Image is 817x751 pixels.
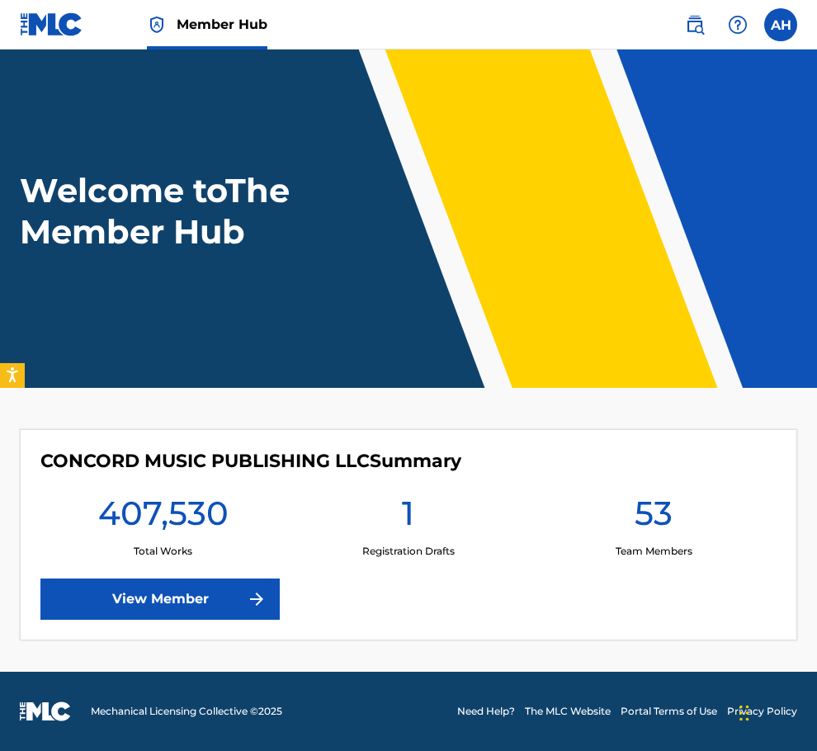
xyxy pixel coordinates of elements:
[20,12,83,36] img: MLC Logo
[734,672,817,751] iframe: Chat Widget
[685,15,705,35] img: search
[20,701,71,721] img: logo
[134,544,192,559] p: Total Works
[402,493,414,544] h1: 1
[20,170,328,253] h1: Welcome to The Member Hub
[98,493,229,544] h1: 407,530
[764,8,797,41] div: User Menu
[727,704,797,719] a: Privacy Policy
[91,704,282,719] span: Mechanical Licensing Collective © 2025
[635,493,673,544] h1: 53
[728,15,748,35] img: help
[678,8,711,41] a: Public Search
[457,704,515,719] a: Need Help?
[621,704,717,719] a: Portal Terms of Use
[177,15,267,34] span: Member Hub
[147,15,167,35] img: Top Rightsholder
[362,544,455,559] p: Registration Drafts
[721,8,754,41] div: Help
[739,688,749,738] div: Drag
[40,450,461,473] h4: CONCORD MUSIC PUBLISHING LLC
[525,704,611,719] a: The MLC Website
[40,579,280,620] a: View Member
[616,544,692,559] p: Team Members
[247,589,267,609] img: f7272a7cc735f4ea7f67.svg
